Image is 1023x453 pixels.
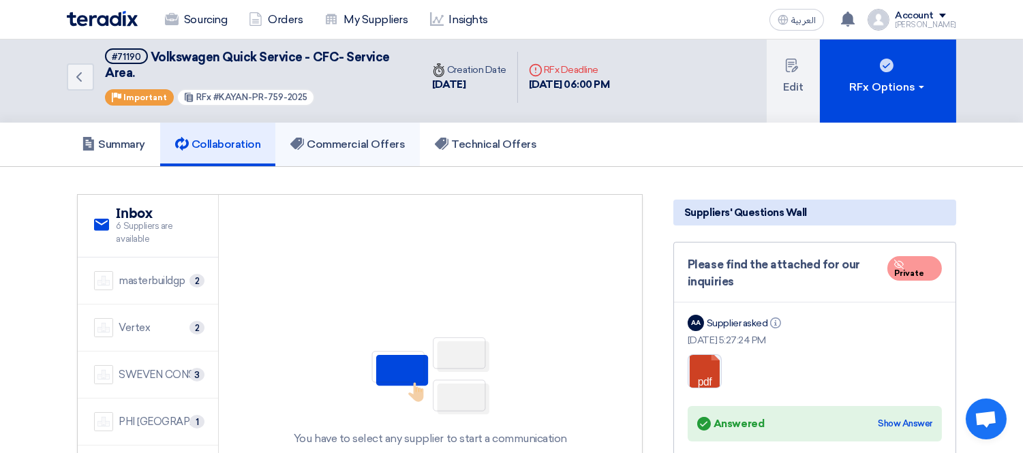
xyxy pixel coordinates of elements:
[684,205,807,220] span: Suppliers' Questions Wall
[175,138,261,151] h5: Collaboration
[123,93,167,102] span: Important
[275,123,420,166] a: Commercial Offers
[119,320,150,336] div: Vertex
[895,10,934,22] div: Account
[94,365,113,384] img: company-name
[238,5,314,35] a: Orders
[82,138,145,151] h5: Summary
[67,123,160,166] a: Summary
[189,274,204,287] span: 2
[119,414,202,430] div: PHI [GEOGRAPHIC_DATA]
[767,32,820,123] button: Edit
[435,138,536,151] h5: Technical Offers
[820,32,956,123] button: RFx Options
[697,414,764,433] div: Answered
[529,63,610,77] div: RFx Deadline
[94,412,113,431] img: company-name
[189,368,204,381] span: 3
[119,367,202,383] div: SWEVEN CONSTRUCTION
[688,355,797,437] a: RFI_Volks_CFC_1756823242674.pdf
[419,5,499,35] a: Insights
[189,321,204,334] span: 2
[791,16,816,25] span: العربية
[868,9,889,31] img: profile_test.png
[966,399,1007,439] div: Open chat
[94,271,113,290] img: company-name
[688,333,942,347] div: [DATE] 5:27:24 PM
[294,431,567,447] div: You have to select any supplier to start a communication
[290,138,405,151] h5: Commercial Offers
[850,79,927,95] div: RFx Options
[432,77,506,93] div: [DATE]
[94,318,113,337] img: company-name
[116,219,202,246] span: 6 Suppliers are available
[707,316,784,330] div: Supplier asked
[105,50,390,80] span: Volkswagen Quick Service - CFC- Service Area.
[196,92,211,102] span: RFx
[119,273,185,289] div: masterbuildgp
[894,268,924,278] span: Private
[432,63,506,77] div: Creation Date
[769,9,824,31] button: العربية
[688,256,942,291] div: Please find the attached for our inquiries
[688,315,704,331] div: AA
[420,123,551,166] a: Technical Offers
[160,123,276,166] a: Collaboration
[363,332,499,420] img: No Partner Selected
[154,5,238,35] a: Sourcing
[529,77,610,93] div: [DATE] 06:00 PM
[116,206,202,222] h2: Inbox
[67,11,138,27] img: Teradix logo
[105,48,405,82] h5: Volkswagen Quick Service - CFC- Service Area.
[878,417,932,431] div: Show Answer
[895,21,956,29] div: [PERSON_NAME]
[213,92,308,102] span: #KAYAN-PR-759-2025
[314,5,418,35] a: My Suppliers
[112,52,141,61] div: #71190
[189,415,204,428] span: 1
